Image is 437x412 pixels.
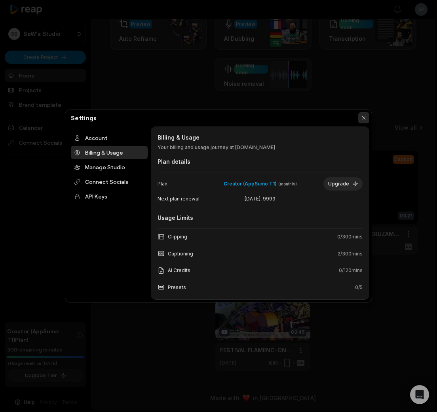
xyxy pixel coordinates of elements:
[158,214,363,222] div: Usage Limits
[71,190,148,203] div: API Keys
[158,233,187,240] div: Clipping
[158,180,208,187] span: Plan
[71,161,148,174] div: Manage Studio
[278,181,297,187] span: ( month ly)
[158,157,363,166] div: Plan details
[158,195,224,202] span: Next plan renewal
[71,175,148,188] div: Connect Socials
[71,146,148,159] div: Billing & Usage
[337,233,363,240] span: 0 / 300 mins
[227,195,294,202] span: [DATE], 9999
[158,144,363,151] p: Your billing and usage journey at [DOMAIN_NAME]
[338,250,363,257] span: 2 / 300 mins
[339,267,363,274] span: 0 / 120 mins
[158,267,190,274] div: AI Credits
[158,283,186,291] div: Presets
[224,180,277,187] span: Creator (AppSumo T1)
[355,284,363,291] span: 0 / 5
[158,133,363,142] h2: Billing & Usage
[71,131,148,144] div: Account
[158,250,193,257] div: Captioning
[68,113,100,123] h2: Settings
[323,177,363,191] button: Upgrade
